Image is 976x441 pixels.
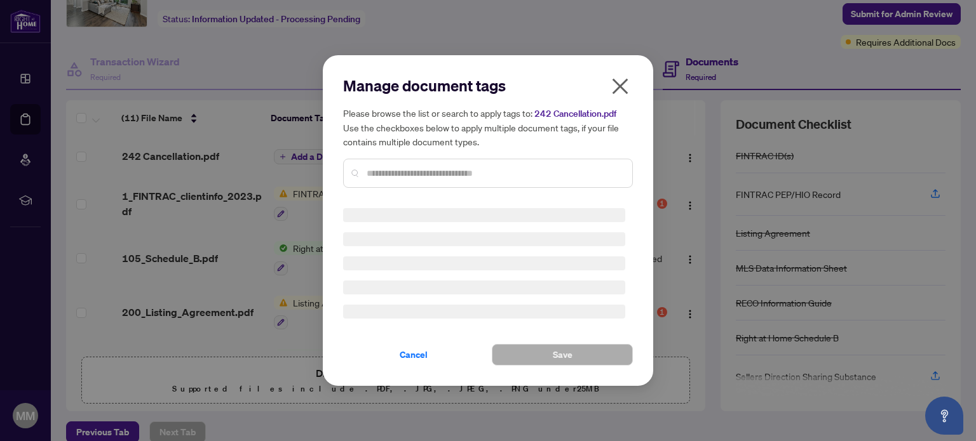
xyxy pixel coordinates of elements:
button: Save [492,344,633,365]
span: close [610,76,630,96]
button: Open asap [925,397,963,435]
span: 242 Cancellation.pdf [534,108,616,119]
h2: Manage document tags [343,76,633,96]
button: Cancel [343,344,484,365]
h5: Please browse the list or search to apply tags to: Use the checkboxes below to apply multiple doc... [343,106,633,148]
span: Cancel [400,345,428,365]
